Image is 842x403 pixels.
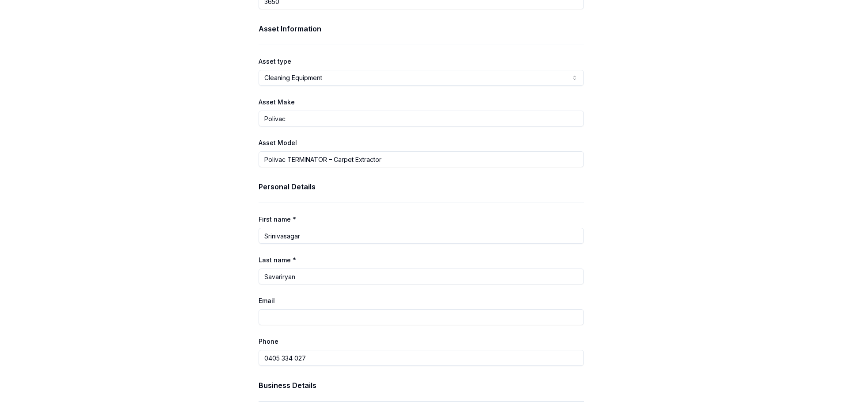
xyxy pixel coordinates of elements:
input: 0431 234 567 [259,350,584,366]
label: Asset Model [259,139,297,146]
label: Asset type [259,58,291,65]
label: Phone [259,338,278,345]
label: Last name * [259,256,296,264]
h3: Personal Details [259,181,584,192]
label: Email [259,297,275,304]
label: First name * [259,215,296,223]
label: Asset Make [259,98,295,106]
h3: Business Details [259,380,584,391]
h3: Asset Information [259,23,584,34]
